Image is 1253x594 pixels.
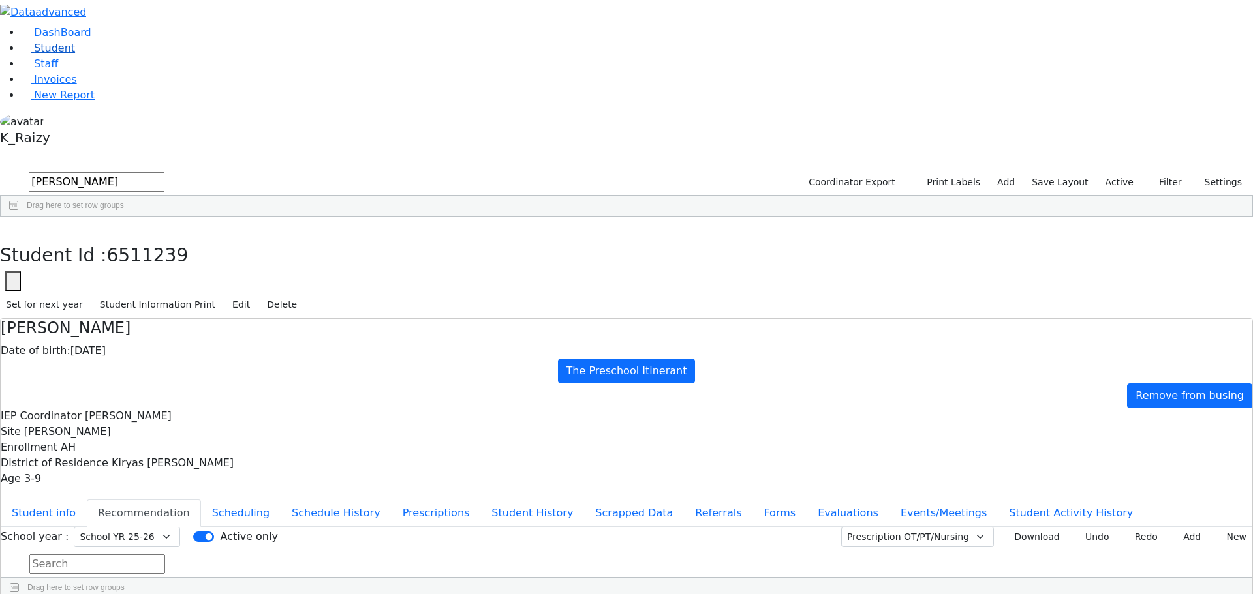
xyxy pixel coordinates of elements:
[61,441,76,453] span: AH
[807,499,889,527] button: Evaluations
[1,439,57,455] label: Enrollment
[752,499,807,527] button: Forms
[24,425,111,438] span: [PERSON_NAME]
[1121,527,1164,547] button: Redo
[1169,527,1207,547] button: Add
[34,57,58,70] span: Staff
[29,172,164,192] input: Search
[998,499,1144,527] button: Student Activity History
[800,172,901,192] button: Coordinator Export
[392,499,481,527] button: Prescriptions
[24,472,41,484] span: 3-9
[684,499,752,527] button: Referrals
[558,359,696,383] a: The Preschool Itinerant
[21,26,91,38] a: DashBoard
[1142,172,1188,192] button: Filter
[1,408,82,424] label: IEP Coordinator
[21,89,95,101] a: New Report
[281,499,392,527] button: Schedule History
[1,455,108,471] label: District of Residence
[991,172,1021,192] a: Add
[21,57,58,70] a: Staff
[27,201,124,210] span: Drag here to set row groups
[1,499,87,527] button: Student info
[21,42,75,54] a: Student
[1212,527,1252,547] button: New
[584,499,684,527] button: Scrapped Data
[27,583,125,592] span: Drag here to set row groups
[226,295,256,315] button: Edit
[480,499,584,527] button: Student History
[1136,389,1244,402] span: Remove from busing
[889,499,998,527] button: Events/Meetings
[912,172,986,192] button: Print Labels
[1,471,21,486] label: Age
[94,295,221,315] button: Student Information Print
[87,499,201,527] button: Recommendation
[1,424,21,439] label: Site
[34,89,95,101] span: New Report
[85,409,172,422] span: [PERSON_NAME]
[1026,172,1094,192] button: Save Layout
[999,527,1066,547] button: Download
[112,456,234,469] span: Kiryas [PERSON_NAME]
[220,529,277,544] label: Active only
[21,73,77,85] a: Invoices
[201,499,281,527] button: Scheduling
[1,529,69,544] label: School year :
[1071,527,1115,547] button: Undo
[107,245,189,266] span: 6511239
[1127,383,1252,408] a: Remove from busing
[34,73,77,85] span: Invoices
[1,343,1252,359] div: [DATE]
[34,42,75,54] span: Student
[34,26,91,38] span: DashBoard
[1,343,70,359] label: Date of birth:
[1100,172,1139,192] label: Active
[29,554,165,574] input: Search
[1,319,1252,338] h4: [PERSON_NAME]
[1188,172,1248,192] button: Settings
[261,295,303,315] button: Delete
